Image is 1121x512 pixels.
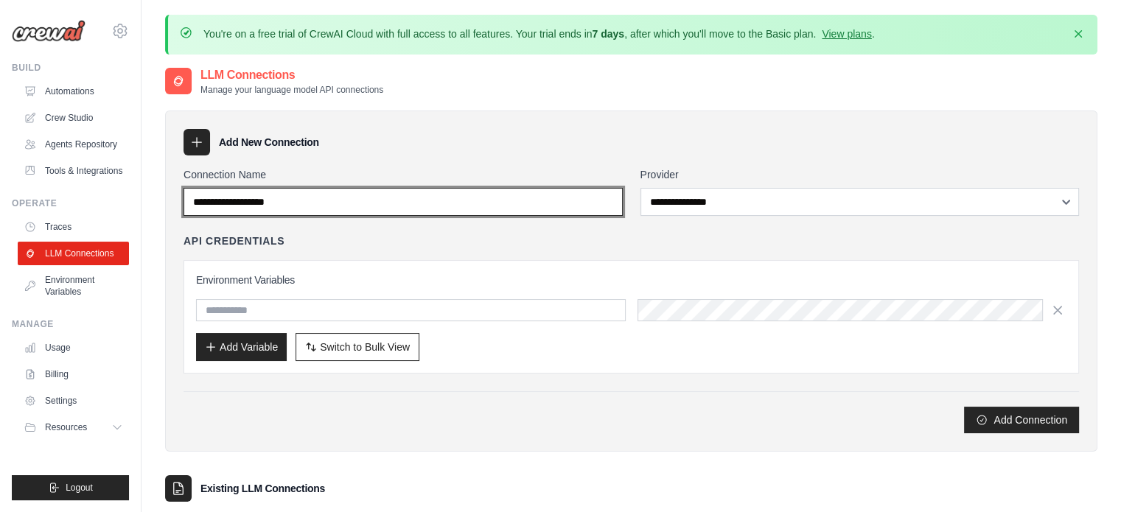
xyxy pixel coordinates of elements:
[12,318,129,330] div: Manage
[18,106,129,130] a: Crew Studio
[18,362,129,386] a: Billing
[822,28,871,40] a: View plans
[12,475,129,500] button: Logout
[12,62,129,74] div: Build
[12,20,85,42] img: Logo
[196,333,287,361] button: Add Variable
[18,215,129,239] a: Traces
[18,415,129,439] button: Resources
[200,481,325,496] h3: Existing LLM Connections
[45,421,87,433] span: Resources
[203,27,875,41] p: You're on a free trial of CrewAI Cloud with full access to all features. Your trial ends in , aft...
[320,340,410,354] span: Switch to Bulk View
[18,80,129,103] a: Automations
[200,66,383,84] h2: LLM Connections
[18,268,129,304] a: Environment Variables
[219,135,319,150] h3: Add New Connection
[964,407,1079,433] button: Add Connection
[18,336,129,360] a: Usage
[18,389,129,413] a: Settings
[12,197,129,209] div: Operate
[18,159,129,183] a: Tools & Integrations
[296,333,419,361] button: Switch to Bulk View
[184,234,284,248] h4: API Credentials
[200,84,383,96] p: Manage your language model API connections
[18,242,129,265] a: LLM Connections
[66,482,93,494] span: Logout
[18,133,129,156] a: Agents Repository
[196,273,1066,287] h3: Environment Variables
[592,28,624,40] strong: 7 days
[640,167,1080,182] label: Provider
[184,167,623,182] label: Connection Name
